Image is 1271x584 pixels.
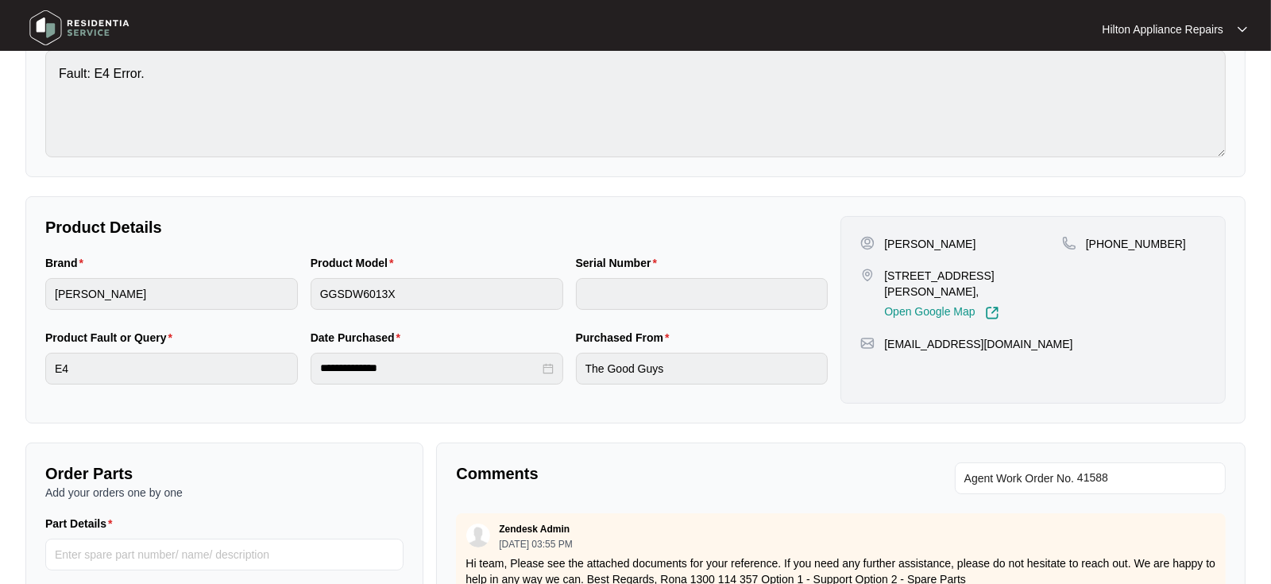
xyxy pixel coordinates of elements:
input: Brand [45,278,298,310]
img: user.svg [466,524,490,547]
label: Part Details [45,516,119,532]
label: Brand [45,255,90,271]
a: Open Google Map [884,306,999,320]
input: Purchased From [576,353,829,385]
img: Link-External [985,306,999,320]
p: Hilton Appliance Repairs [1102,21,1223,37]
img: residentia service logo [24,4,135,52]
p: Comments [456,462,829,485]
span: Agent Work Order No. [964,469,1074,488]
p: Product Details [45,216,828,238]
input: Serial Number [576,278,829,310]
input: Add Agent Work Order No. [1077,469,1216,488]
img: map-pin [860,268,875,282]
img: user-pin [860,236,875,250]
label: Product Model [311,255,400,271]
input: Product Model [311,278,563,310]
input: Part Details [45,539,404,570]
p: [STREET_ADDRESS][PERSON_NAME], [884,268,1062,300]
p: Order Parts [45,462,404,485]
label: Purchased From [576,330,676,346]
p: Add your orders one by one [45,485,404,501]
img: map-pin [1062,236,1076,250]
p: [PHONE_NUMBER] [1086,236,1186,252]
p: [PERSON_NAME] [884,236,975,252]
input: Product Fault or Query [45,353,298,385]
textarea: Fault: E4 Error. [45,50,1226,157]
p: Zendesk Admin [499,523,570,536]
label: Serial Number [576,255,663,271]
input: Date Purchased [320,360,539,377]
img: map-pin [860,336,875,350]
label: Date Purchased [311,330,407,346]
img: dropdown arrow [1238,25,1247,33]
label: Product Fault or Query [45,330,179,346]
p: [EMAIL_ADDRESS][DOMAIN_NAME] [884,336,1072,352]
p: [DATE] 03:55 PM [499,540,572,549]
